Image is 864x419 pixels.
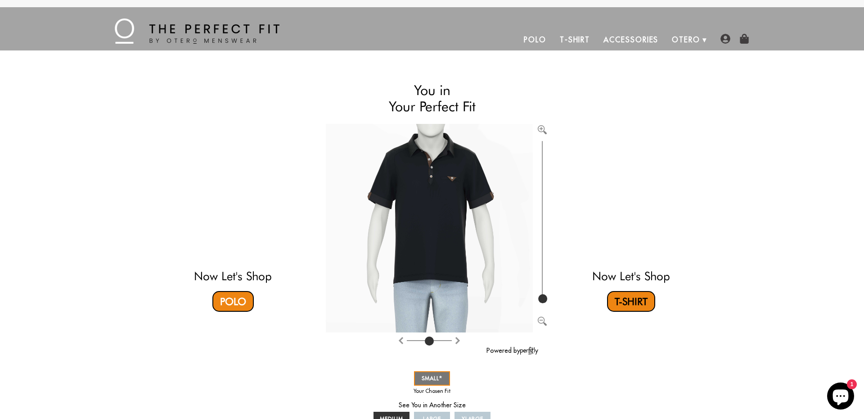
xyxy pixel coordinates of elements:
img: user-account-icon.png [720,34,730,44]
a: Now Let's Shop [592,269,670,283]
img: shopping-bag-icon.png [739,34,749,44]
img: Zoom out [538,317,547,326]
img: Rotate clockwise [397,337,405,344]
img: perfitly-logo_73ae6c82-e2e3-4a36-81b1-9e913f6ac5a1.png [520,347,538,355]
a: Polo [212,291,254,312]
inbox-online-store-chat: Shopify online store chat [824,383,857,412]
img: The Perfect Fit - by Otero Menswear - Logo [115,18,279,44]
a: T-Shirt [553,29,597,50]
span: SMALL [422,375,442,382]
h2: You in Your Perfect Fit [326,82,538,115]
a: T-Shirt [607,291,655,312]
a: Now Let's Shop [194,269,272,283]
a: Polo [517,29,553,50]
button: Zoom in [538,124,547,133]
button: Zoom out [538,315,547,324]
button: Rotate counter clockwise [454,335,461,346]
a: Otero [665,29,707,50]
img: Brand%2fOtero%2f10004-v2-R%2f54%2f5-S%2fAv%2f29df41c6-7dea-11ea-9f6a-0e35f21fd8c2%2fBlack%2f1%2ff... [326,124,533,332]
button: Rotate clockwise [397,335,405,346]
img: Zoom in [538,125,547,134]
a: Powered by [486,346,538,355]
a: Accessories [597,29,665,50]
a: SMALL [414,371,450,386]
img: Rotate counter clockwise [454,337,461,344]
